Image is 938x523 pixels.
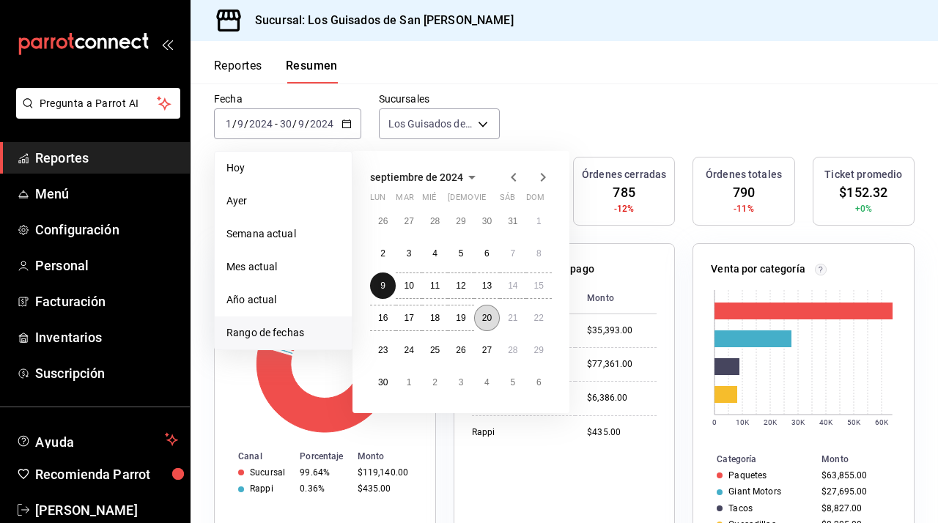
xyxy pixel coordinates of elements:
[824,167,902,182] h3: Ticket promedio
[232,118,237,130] span: /
[847,418,861,426] text: 50K
[407,248,412,259] abbr: 3 de septiembre de 2024
[733,182,755,202] span: 790
[526,272,552,299] button: 15 de septiembre de 2024
[482,313,492,323] abbr: 20 de septiembre de 2024
[250,483,273,494] div: Rappi
[839,182,887,202] span: $152.32
[508,281,517,291] abbr: 14 de septiembre de 2024
[430,216,440,226] abbr: 28 de agosto de 2024
[508,313,517,323] abbr: 21 de septiembre de 2024
[706,167,782,182] h3: Órdenes totales
[370,272,396,299] button: 9 de septiembre de 2024
[693,451,816,467] th: Categoría
[484,248,490,259] abbr: 6 de septiembre de 2024
[309,118,334,130] input: ----
[358,483,412,494] div: $435.00
[370,193,385,208] abbr: lunes
[226,226,340,242] span: Semana actual
[536,377,542,387] abbr: 6 de octubre de 2024
[243,12,514,29] h3: Sucursal: Los Guisados de San [PERSON_NAME]
[370,208,396,234] button: 26 de agosto de 2024
[378,345,388,355] abbr: 23 de septiembre de 2024
[613,182,635,202] span: 785
[430,345,440,355] abbr: 25 de septiembre de 2024
[791,418,805,426] text: 30K
[244,118,248,130] span: /
[526,240,552,267] button: 8 de septiembre de 2024
[482,216,492,226] abbr: 30 de agosto de 2024
[474,305,500,331] button: 20 de septiembre de 2024
[472,426,564,439] div: Rappi
[378,377,388,387] abbr: 30 de septiembre de 2024
[379,94,500,104] label: Sucursales
[248,118,273,130] input: ----
[250,467,285,478] div: Sucursal
[456,216,465,226] abbr: 29 de agosto de 2024
[819,418,833,426] text: 40K
[388,116,473,131] span: Los Guisados de San [PERSON_NAME]
[292,118,297,130] span: /
[712,418,717,426] text: 0
[432,377,437,387] abbr: 2 de octubre de 2024
[396,240,421,267] button: 3 de septiembre de 2024
[352,448,435,464] th: Monto
[536,216,542,226] abbr: 1 de septiembre de 2024
[35,464,178,484] span: Recomienda Parrot
[614,202,635,215] span: -12%
[378,313,388,323] abbr: 16 de septiembre de 2024
[728,486,781,497] div: Giant Motors
[534,313,544,323] abbr: 22 de septiembre de 2024
[286,59,338,84] button: Resumen
[40,96,158,111] span: Pregunta a Parrot AI
[736,418,750,426] text: 10K
[35,500,178,520] span: [PERSON_NAME]
[526,208,552,234] button: 1 de septiembre de 2024
[500,337,525,363] button: 28 de septiembre de 2024
[582,167,666,182] h3: Órdenes cerradas
[510,248,515,259] abbr: 7 de septiembre de 2024
[482,281,492,291] abbr: 13 de septiembre de 2024
[35,431,159,448] span: Ayuda
[474,272,500,299] button: 13 de septiembre de 2024
[370,305,396,331] button: 16 de septiembre de 2024
[575,283,657,314] th: Monto
[728,503,753,513] div: Tacos
[500,208,525,234] button: 31 de agosto de 2024
[500,193,515,208] abbr: sábado
[430,281,440,291] abbr: 11 de septiembre de 2024
[35,184,178,204] span: Menú
[764,418,778,426] text: 20K
[404,345,413,355] abbr: 24 de septiembre de 2024
[396,208,421,234] button: 27 de agosto de 2024
[422,240,448,267] button: 4 de septiembre de 2024
[448,193,534,208] abbr: jueves
[226,325,340,341] span: Rango de fechas
[448,208,473,234] button: 29 de agosto de 2024
[380,281,385,291] abbr: 9 de septiembre de 2024
[500,305,525,331] button: 21 de septiembre de 2024
[587,392,657,404] div: $6,386.00
[370,337,396,363] button: 23 de septiembre de 2024
[587,358,657,371] div: $77,361.00
[456,313,465,323] abbr: 19 de septiembre de 2024
[404,313,413,323] abbr: 17 de septiembre de 2024
[422,193,436,208] abbr: miércoles
[508,216,517,226] abbr: 31 de agosto de 2024
[370,369,396,396] button: 30 de septiembre de 2024
[474,240,500,267] button: 6 de septiembre de 2024
[10,106,180,122] a: Pregunta a Parrot AI
[35,148,178,168] span: Reportes
[456,345,465,355] abbr: 26 de septiembre de 2024
[35,363,178,383] span: Suscripción
[422,369,448,396] button: 2 de octubre de 2024
[422,272,448,299] button: 11 de septiembre de 2024
[875,418,889,426] text: 60K
[500,369,525,396] button: 5 de octubre de 2024
[226,259,340,275] span: Mes actual
[380,248,385,259] abbr: 2 de septiembre de 2024
[474,193,486,208] abbr: viernes
[526,337,552,363] button: 29 de septiembre de 2024
[422,337,448,363] button: 25 de septiembre de 2024
[215,448,294,464] th: Canal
